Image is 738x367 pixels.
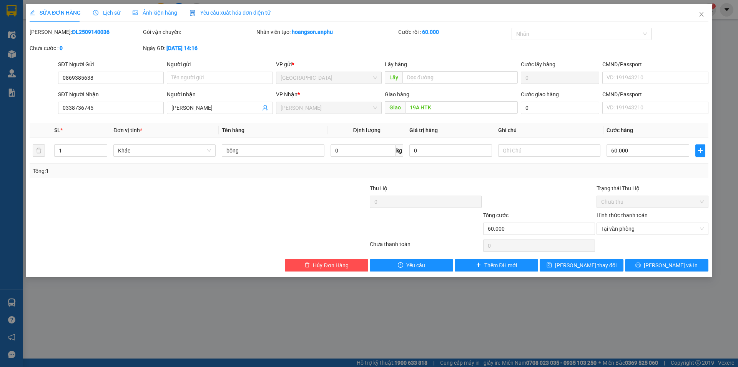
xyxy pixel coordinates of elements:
[484,261,517,270] span: Thêm ĐH mới
[353,127,381,133] span: Định lượng
[276,60,382,69] div: VP gửi
[405,101,518,114] input: Dọc đường
[276,91,298,97] span: VP Nhận
[498,144,600,157] input: Ghi Chú
[555,261,617,270] span: [PERSON_NAME] thay đổi
[521,91,559,97] label: Cước giao hàng
[167,90,273,99] div: Người nhận
[256,28,397,36] div: Nhân viên tạo:
[262,105,268,111] span: user-add
[133,10,138,15] span: picture
[696,147,705,154] span: plus
[409,127,438,133] span: Giá trị hàng
[304,262,310,268] span: delete
[521,72,599,84] input: Cước lấy hàng
[133,10,177,16] span: Ảnh kiện hàng
[30,10,35,15] span: edit
[369,240,482,253] div: Chưa thanh toán
[33,167,285,175] div: Tổng: 1
[547,262,552,268] span: save
[285,259,368,271] button: deleteHủy Đơn Hàng
[58,90,164,99] div: SĐT Người Nhận
[113,127,142,133] span: Đơn vị tính
[602,60,708,69] div: CMND/Passport
[385,61,407,67] span: Lấy hàng
[118,145,211,156] span: Khác
[540,259,623,271] button: save[PERSON_NAME] thay đổi
[60,45,63,51] b: 0
[396,144,403,157] span: kg
[72,29,110,35] b: ĐL2509140036
[398,262,403,268] span: exclamation-circle
[167,60,273,69] div: Người gửi
[166,45,198,51] b: [DATE] 14:16
[30,44,141,52] div: Chưa cước :
[398,28,510,36] div: Cước rồi :
[370,259,453,271] button: exclamation-circleYêu cầu
[313,261,348,270] span: Hủy Đơn Hàng
[189,10,196,16] img: icon
[476,262,481,268] span: plus
[189,10,271,16] span: Yêu cầu xuất hóa đơn điện tử
[698,11,705,17] span: close
[93,10,98,15] span: clock-circle
[281,72,377,84] span: Đà Lạt
[402,71,518,84] input: Dọc đường
[597,184,708,193] div: Trạng thái Thu Hộ
[601,223,704,235] span: Tại văn phòng
[695,144,705,157] button: plus
[422,29,439,35] b: 60.000
[691,4,712,25] button: Close
[222,144,324,157] input: VD: Bàn, Ghế
[385,91,409,97] span: Giao hàng
[33,144,45,157] button: delete
[406,261,425,270] span: Yêu cầu
[292,29,333,35] b: hoangson.anphu
[602,90,708,99] div: CMND/Passport
[521,102,599,114] input: Cước giao hàng
[495,123,603,138] th: Ghi chú
[93,10,120,16] span: Lịch sử
[222,127,244,133] span: Tên hàng
[370,185,387,191] span: Thu Hộ
[143,28,255,36] div: Gói vận chuyển:
[30,10,81,16] span: SỬA ĐƠN HÀNG
[281,102,377,114] span: Phan Thiết
[455,259,538,271] button: plusThêm ĐH mới
[635,262,641,268] span: printer
[385,101,405,114] span: Giao
[644,261,698,270] span: [PERSON_NAME] và In
[30,28,141,36] div: [PERSON_NAME]:
[597,212,648,218] label: Hình thức thanh toán
[601,196,704,208] span: Chưa thu
[385,71,402,84] span: Lấy
[521,61,555,67] label: Cước lấy hàng
[58,60,164,69] div: SĐT Người Gửi
[483,212,509,218] span: Tổng cước
[143,44,255,52] div: Ngày GD:
[607,127,633,133] span: Cước hàng
[625,259,708,271] button: printer[PERSON_NAME] và In
[54,127,60,133] span: SL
